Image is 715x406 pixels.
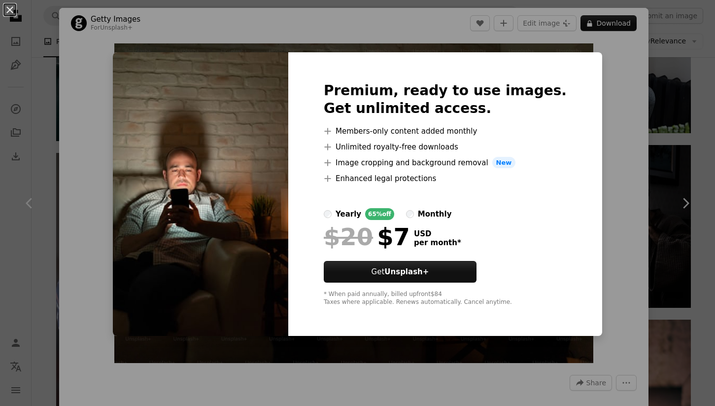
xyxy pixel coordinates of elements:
[324,224,410,250] div: $7
[418,208,452,220] div: monthly
[324,261,477,283] button: GetUnsplash+
[324,125,567,137] li: Members-only content added monthly
[324,141,567,153] li: Unlimited royalty-free downloads
[406,210,414,218] input: monthly
[414,229,461,238] span: USD
[113,52,288,336] img: premium_photo-1682088950404-be1d8a6f1f40
[324,291,567,306] div: * When paid annually, billed upfront $84 Taxes where applicable. Renews automatically. Cancel any...
[324,224,373,250] span: $20
[336,208,361,220] div: yearly
[414,238,461,247] span: per month *
[384,267,429,276] strong: Unsplash+
[324,210,332,218] input: yearly65%off
[365,208,394,220] div: 65% off
[492,157,516,169] span: New
[324,82,567,117] h2: Premium, ready to use images. Get unlimited access.
[324,157,567,169] li: Image cropping and background removal
[324,173,567,185] li: Enhanced legal protections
